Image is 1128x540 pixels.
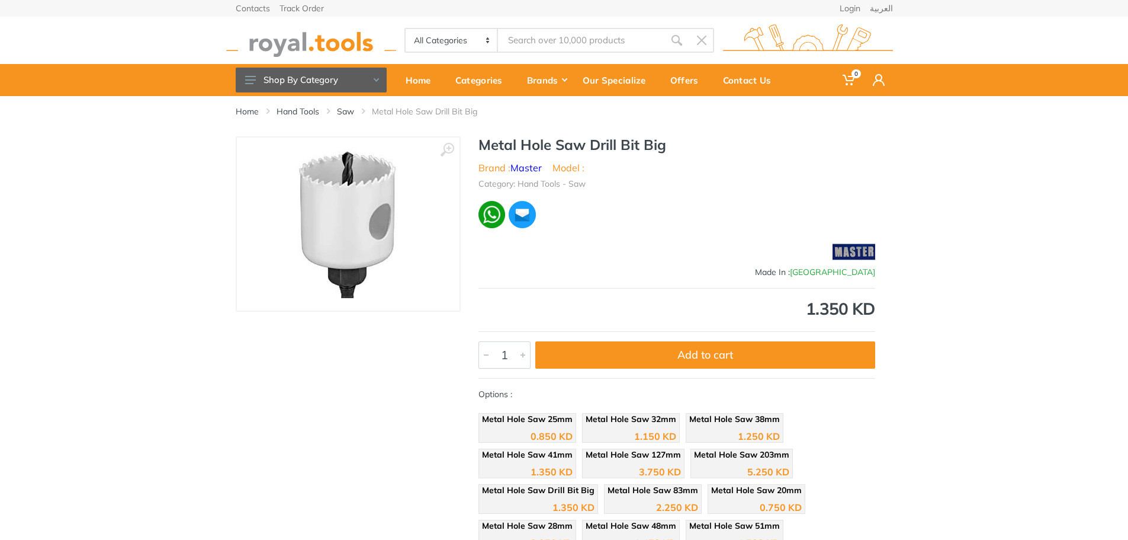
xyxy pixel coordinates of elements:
[482,520,573,531] span: Metal Hole Saw 28mm
[507,200,537,229] img: ma.webp
[478,266,875,279] div: Made In :
[870,4,893,12] a: العربية
[723,24,893,57] img: royal.tools Logo
[634,432,676,441] div: 1.150 KD
[279,4,324,12] a: Track Order
[277,106,319,117] a: Hand Tools
[447,64,519,96] a: Categories
[226,24,396,57] img: royal.tools Logo
[747,467,789,477] div: 5.250 KD
[447,68,519,92] div: Categories
[574,68,662,92] div: Our Specialize
[851,69,861,78] span: 0
[840,4,860,12] a: Login
[689,414,780,424] span: Metal Hole Saw 38mm
[689,520,780,531] span: Metal Hole Saw 51mm
[574,64,662,96] a: Our Specialize
[478,413,576,443] a: Metal Hole Saw 25mm 0.850 KD
[738,432,780,441] div: 1.250 KD
[531,467,573,477] div: 1.350 KD
[478,136,875,154] h1: Metal Hole Saw Drill Bit Big
[715,64,788,96] a: Contact Us
[708,484,805,514] a: Metal Hole Saw 20mm 0.750 KD
[604,484,702,514] a: Metal Hole Saw 83mm 2.250 KD
[482,485,594,496] span: Metal Hole Saw Drill Bit Big
[236,4,270,12] a: Contacts
[586,449,681,460] span: Metal Hole Saw 127mm
[478,301,875,317] div: 1.350 KD
[760,503,802,512] div: 0.750 KD
[608,485,698,496] span: Metal Hole Saw 83mm
[236,106,893,117] nav: breadcrumb
[397,64,447,96] a: Home
[478,484,598,514] a: Metal Hole Saw Drill Bit Big 1.350 KD
[478,161,542,175] li: Brand :
[715,68,788,92] div: Contact Us
[236,68,387,92] button: Shop By Category
[639,467,681,477] div: 3.750 KD
[372,106,495,117] li: Metal Hole Saw Drill Bit Big
[519,68,574,92] div: Brands
[478,178,586,190] li: Category: Hand Tools - Saw
[510,162,542,174] a: Master
[690,449,793,478] a: Metal Hole Saw 203mm 5.250 KD
[406,29,499,52] select: Category
[478,201,506,228] img: wa.webp
[397,68,447,92] div: Home
[582,413,680,443] a: Metal Hole Saw 32mm 1.150 KD
[552,503,594,512] div: 1.350 KD
[482,414,573,424] span: Metal Hole Saw 25mm
[535,341,875,369] button: Add to cart
[834,64,865,96] a: 0
[686,413,783,443] a: Metal Hole Saw 38mm 1.250 KD
[711,485,802,496] span: Metal Hole Saw 20mm
[552,161,584,175] li: Model :
[498,28,664,53] input: Site search
[586,520,676,531] span: Metal Hole Saw 48mm
[236,106,259,117] a: Home
[662,68,715,92] div: Offers
[662,64,715,96] a: Offers
[478,449,576,478] a: Metal Hole Saw 41mm 1.350 KD
[274,150,422,298] img: Royal Tools - Metal Hole Saw Drill Bit Big
[337,106,354,117] a: Saw
[531,432,573,441] div: 0.850 KD
[482,449,573,460] span: Metal Hole Saw 41mm
[656,503,698,512] div: 2.250 KD
[790,267,875,277] span: [GEOGRAPHIC_DATA]
[586,414,676,424] span: Metal Hole Saw 32mm
[833,237,875,266] img: Master
[694,449,789,460] span: Metal Hole Saw 203mm
[582,449,684,478] a: Metal Hole Saw 127mm 3.750 KD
